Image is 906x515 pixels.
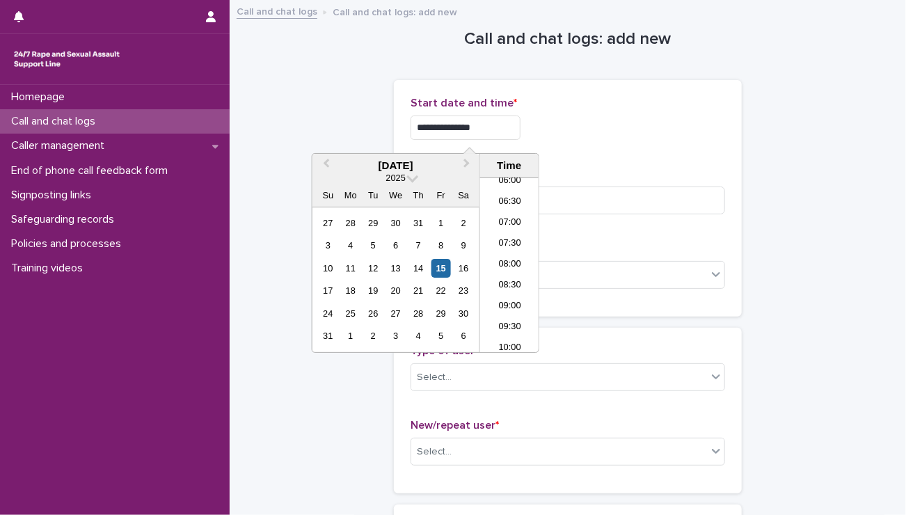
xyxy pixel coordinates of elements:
div: Choose Thursday, August 21st, 2025 [409,281,428,300]
h1: Call and chat logs: add new [394,29,742,49]
div: Choose Monday, August 25th, 2025 [341,304,360,323]
div: Time [484,159,535,172]
div: Choose Sunday, August 31st, 2025 [319,326,337,345]
span: New/repeat user [411,420,499,431]
p: Call and chat logs [6,115,106,128]
div: Select... [417,370,452,385]
p: Call and chat logs: add new [333,3,457,19]
div: month 2025-08 [317,212,475,347]
div: Th [409,186,428,205]
img: rhQMoQhaT3yELyF149Cw [11,45,122,73]
div: Choose Thursday, July 31st, 2025 [409,214,428,232]
p: Training videos [6,262,94,275]
div: Choose Wednesday, August 6th, 2025 [386,236,405,255]
div: Choose Thursday, August 28th, 2025 [409,304,428,323]
div: Choose Wednesday, July 30th, 2025 [386,214,405,232]
div: Choose Friday, August 29th, 2025 [431,304,450,323]
div: Choose Sunday, August 3rd, 2025 [319,236,337,255]
div: Choose Friday, September 5th, 2025 [431,326,450,345]
li: 09:30 [480,317,539,338]
div: Choose Wednesday, September 3rd, 2025 [386,326,405,345]
div: Choose Monday, September 1st, 2025 [341,326,360,345]
div: Choose Monday, August 18th, 2025 [341,281,360,300]
button: Next Month [457,155,479,177]
div: Choose Friday, August 15th, 2025 [431,259,450,278]
p: Safeguarding records [6,213,125,226]
div: Select... [417,445,452,459]
div: Tu [364,186,383,205]
div: Choose Thursday, August 14th, 2025 [409,259,428,278]
span: 2025 [386,173,406,183]
div: Fr [431,186,450,205]
li: 06:00 [480,171,539,192]
span: Start date and time [411,97,517,109]
div: Choose Tuesday, August 5th, 2025 [364,236,383,255]
div: Choose Monday, July 28th, 2025 [341,214,360,232]
div: Choose Saturday, August 2nd, 2025 [454,214,473,232]
a: Call and chat logs [237,3,317,19]
li: 08:30 [480,276,539,296]
div: Choose Saturday, August 30th, 2025 [454,304,473,323]
div: We [386,186,405,205]
div: Choose Sunday, July 27th, 2025 [319,214,337,232]
div: Choose Thursday, September 4th, 2025 [409,326,428,345]
li: 08:00 [480,255,539,276]
div: Choose Tuesday, September 2nd, 2025 [364,326,383,345]
div: Sa [454,186,473,205]
div: Choose Monday, August 4th, 2025 [341,236,360,255]
p: Caller management [6,139,116,152]
div: Choose Sunday, August 10th, 2025 [319,259,337,278]
li: 10:00 [480,338,539,359]
p: End of phone call feedback form [6,164,179,177]
li: 07:30 [480,234,539,255]
li: 07:00 [480,213,539,234]
div: Choose Saturday, September 6th, 2025 [454,326,473,345]
div: Choose Wednesday, August 20th, 2025 [386,281,405,300]
li: 06:30 [480,192,539,213]
button: Previous Month [314,155,336,177]
div: Choose Wednesday, August 13th, 2025 [386,259,405,278]
div: Choose Tuesday, August 26th, 2025 [364,304,383,323]
li: 09:00 [480,296,539,317]
p: Signposting links [6,189,102,202]
div: Choose Tuesday, July 29th, 2025 [364,214,383,232]
div: Choose Tuesday, August 12th, 2025 [364,259,383,278]
div: Choose Sunday, August 17th, 2025 [319,281,337,300]
div: Choose Tuesday, August 19th, 2025 [364,281,383,300]
div: Choose Friday, August 22nd, 2025 [431,281,450,300]
div: Choose Friday, August 8th, 2025 [431,236,450,255]
div: Choose Saturday, August 16th, 2025 [454,259,473,278]
div: [DATE] [312,159,479,172]
div: Mo [341,186,360,205]
div: Choose Wednesday, August 27th, 2025 [386,304,405,323]
div: Choose Saturday, August 9th, 2025 [454,236,473,255]
p: Homepage [6,90,76,104]
div: Choose Monday, August 11th, 2025 [341,259,360,278]
span: Type of user [411,345,478,356]
p: Policies and processes [6,237,132,251]
div: Su [319,186,337,205]
div: Choose Friday, August 1st, 2025 [431,214,450,232]
div: Choose Sunday, August 24th, 2025 [319,304,337,323]
div: Choose Thursday, August 7th, 2025 [409,236,428,255]
div: Choose Saturday, August 23rd, 2025 [454,281,473,300]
